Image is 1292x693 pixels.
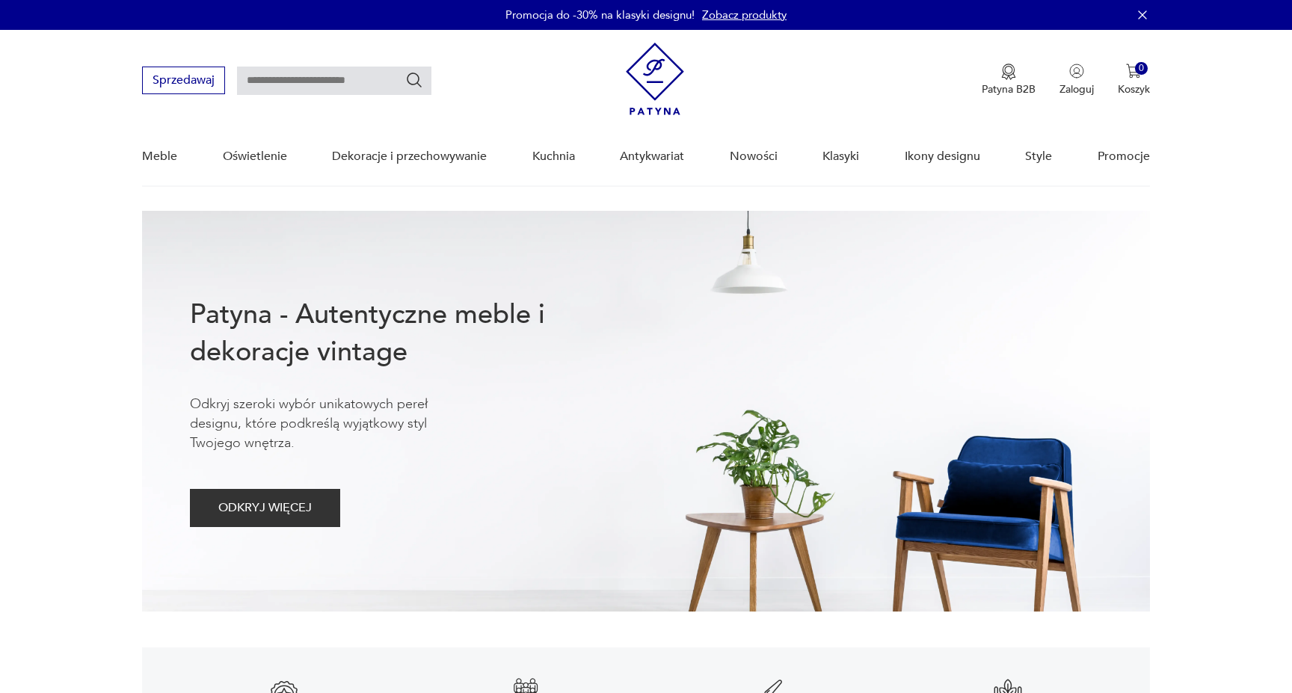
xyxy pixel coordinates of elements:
[142,76,225,87] a: Sprzedawaj
[190,395,474,453] p: Odkryj szeroki wybór unikatowych pereł designu, które podkreślą wyjątkowy styl Twojego wnętrza.
[982,64,1036,96] a: Ikona medaluPatyna B2B
[190,296,594,371] h1: Patyna - Autentyczne meble i dekoracje vintage
[190,504,340,514] a: ODKRYJ WIĘCEJ
[223,128,287,185] a: Oświetlenie
[1126,64,1141,78] img: Ikona koszyka
[1069,64,1084,78] img: Ikonka użytkownika
[905,128,980,185] a: Ikony designu
[626,43,684,115] img: Patyna - sklep z meblami i dekoracjami vintage
[702,7,787,22] a: Zobacz produkty
[142,128,177,185] a: Meble
[1059,64,1094,96] button: Zaloguj
[822,128,859,185] a: Klasyki
[1001,64,1016,80] img: Ikona medalu
[982,82,1036,96] p: Patyna B2B
[1025,128,1052,185] a: Style
[532,128,575,185] a: Kuchnia
[1118,82,1150,96] p: Koszyk
[1118,64,1150,96] button: 0Koszyk
[1059,82,1094,96] p: Zaloguj
[1098,128,1150,185] a: Promocje
[405,71,423,89] button: Szukaj
[730,128,778,185] a: Nowości
[620,128,684,185] a: Antykwariat
[332,128,487,185] a: Dekoracje i przechowywanie
[505,7,695,22] p: Promocja do -30% na klasyki designu!
[190,489,340,527] button: ODKRYJ WIĘCEJ
[142,67,225,94] button: Sprzedawaj
[1135,62,1148,75] div: 0
[982,64,1036,96] button: Patyna B2B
